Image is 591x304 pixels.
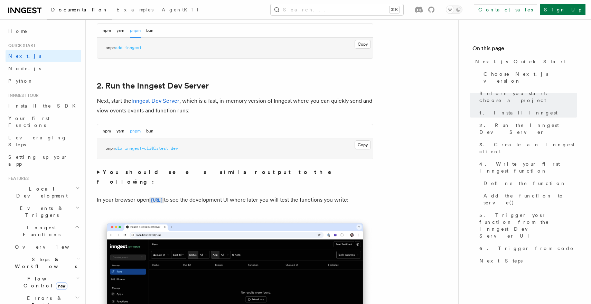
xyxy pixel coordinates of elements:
span: 2. Run the Inngest Dev Server [479,122,577,136]
a: Next Steps [477,255,577,267]
span: 1. Install Inngest [479,109,557,116]
a: Contact sales [474,4,537,15]
a: Node.js [6,62,81,75]
a: Next.js Quick Start [472,55,577,68]
span: Examples [116,7,153,12]
span: Flow Control [12,275,76,289]
span: new [56,282,67,290]
span: Features [6,176,29,181]
button: pnpm [130,24,141,38]
span: Add the function to serve() [484,192,577,206]
span: Steps & Workflows [12,256,77,270]
span: add [115,45,122,50]
span: pnpm [105,146,115,151]
button: npm [103,24,111,38]
a: AgentKit [158,2,203,19]
span: Documentation [51,7,108,12]
button: Copy [355,140,371,149]
button: Flow Controlnew [12,273,81,292]
button: yarn [116,24,124,38]
span: dev [171,146,178,151]
code: [URL] [149,197,164,203]
span: Your first Functions [8,116,49,128]
button: Inngest Functions [6,221,81,241]
span: Next.js [8,53,41,59]
span: AgentKit [162,7,198,12]
span: pnpm [105,45,115,50]
p: Next, start the , which is a fast, in-memory version of Inngest where you can quickly send and vi... [97,96,373,116]
span: Inngest Functions [6,224,75,238]
span: Install the SDK [8,103,80,109]
span: Next.js Quick Start [475,58,566,65]
button: Local Development [6,183,81,202]
span: Define the function [484,180,566,187]
a: 6. Trigger from code [477,242,577,255]
span: Home [8,28,28,35]
a: 5. Trigger your function from the Inngest Dev Server UI [477,209,577,242]
a: 2. Run the Inngest Dev Server [477,119,577,138]
span: Quick start [6,43,36,48]
kbd: ⌘K [390,6,399,13]
button: npm [103,124,111,138]
a: Home [6,25,81,37]
h4: On this page [472,44,577,55]
span: 3. Create an Inngest client [479,141,577,155]
a: Python [6,75,81,87]
a: 3. Create an Inngest client [477,138,577,158]
a: 2. Run the Inngest Dev Server [97,81,209,91]
a: Setting up your app [6,151,81,170]
strong: You should see a similar output to the following: [97,169,341,185]
button: Events & Triggers [6,202,81,221]
a: Choose Next.js version [481,68,577,87]
a: Sign Up [540,4,585,15]
span: Overview [15,244,86,250]
button: Copy [355,40,371,49]
span: Inngest tour [6,93,39,98]
a: 4. Write your first Inngest function [477,158,577,177]
span: 4. Write your first Inngest function [479,160,577,174]
a: Install the SDK [6,100,81,112]
span: Python [8,78,34,84]
span: Setting up your app [8,154,68,167]
span: 5. Trigger your function from the Inngest Dev Server UI [479,212,577,239]
a: 1. Install Inngest [477,107,577,119]
button: bun [146,24,153,38]
a: Before you start: choose a project [477,87,577,107]
button: bun [146,124,153,138]
span: Events & Triggers [6,205,75,219]
summary: You should see a similar output to the following: [97,167,373,187]
a: Examples [112,2,158,19]
button: Toggle dark mode [446,6,462,14]
button: Steps & Workflows [12,253,81,273]
a: Leveraging Steps [6,131,81,151]
a: Next.js [6,50,81,62]
a: Inngest Dev Server [131,98,179,104]
span: Local Development [6,185,75,199]
span: Before you start: choose a project [479,90,577,104]
span: Leveraging Steps [8,135,67,147]
a: Define the function [481,177,577,190]
p: In your browser open to see the development UI where later you will test the functions you write: [97,195,373,205]
span: dlx [115,146,122,151]
span: inngest [125,45,142,50]
a: Overview [12,241,81,253]
button: Search...⌘K [271,4,403,15]
span: Next Steps [479,257,523,264]
span: Node.js [8,66,41,71]
a: Your first Functions [6,112,81,131]
a: [URL] [149,196,164,203]
a: Documentation [47,2,112,19]
button: yarn [116,124,124,138]
button: pnpm [130,124,141,138]
a: Add the function to serve() [481,190,577,209]
span: 6. Trigger from code [479,245,574,252]
span: Choose Next.js version [484,71,577,84]
span: inngest-cli@latest [125,146,168,151]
